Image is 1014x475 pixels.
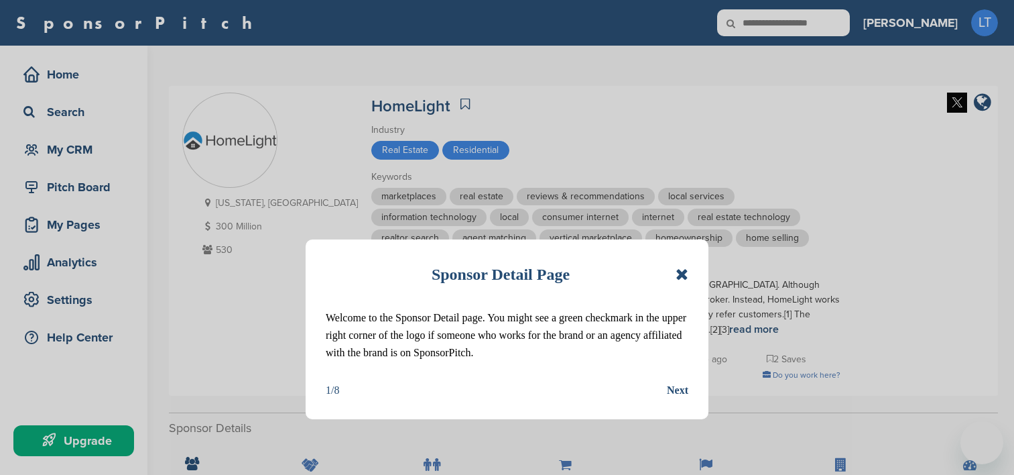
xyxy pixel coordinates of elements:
[432,260,570,289] h1: Sponsor Detail Page
[960,421,1003,464] iframe: Button to launch messaging window
[326,382,339,399] div: 1/8
[326,309,688,362] p: Welcome to the Sponsor Detail page. You might see a green checkmark in the upper right corner of ...
[667,382,688,399] button: Next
